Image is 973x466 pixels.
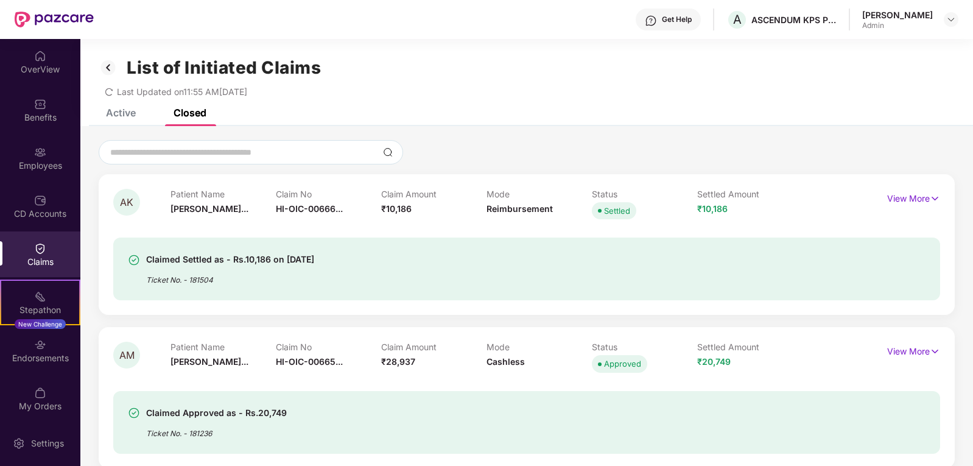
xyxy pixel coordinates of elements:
p: Patient Name [170,189,276,199]
p: Settled Amount [697,189,803,199]
p: Claim No [276,189,381,199]
span: ₹20,749 [697,356,731,367]
p: View More [887,342,940,358]
div: Ticket No. - 181504 [146,267,314,286]
span: Reimbursement [486,203,553,214]
img: svg+xml;base64,PHN2ZyBpZD0iSG9tZSIgeG1sbnM9Imh0dHA6Ly93d3cudzMub3JnLzIwMDAvc3ZnIiB3aWR0aD0iMjAiIG... [34,50,46,62]
div: New Challenge [15,319,66,329]
img: svg+xml;base64,PHN2ZyB4bWxucz0iaHR0cDovL3d3dy53My5vcmcvMjAwMC9zdmciIHdpZHRoPSIxNyIgaGVpZ2h0PSIxNy... [930,345,940,358]
img: svg+xml;base64,PHN2ZyBpZD0iRHJvcGRvd24tMzJ4MzIiIHhtbG5zPSJodHRwOi8vd3d3LnczLm9yZy8yMDAwL3N2ZyIgd2... [946,15,956,24]
div: [PERSON_NAME] [862,9,933,21]
img: svg+xml;base64,PHN2ZyBpZD0iU2VhcmNoLTMyeDMyIiB4bWxucz0iaHR0cDovL3d3dy53My5vcmcvMjAwMC9zdmciIHdpZH... [383,147,393,157]
img: svg+xml;base64,PHN2ZyBpZD0iRW5kb3JzZW1lbnRzIiB4bWxucz0iaHR0cDovL3d3dy53My5vcmcvMjAwMC9zdmciIHdpZH... [34,339,46,351]
div: Approved [604,358,641,370]
p: Claim No [276,342,381,352]
p: Settled Amount [697,342,803,352]
span: ₹10,186 [697,203,728,214]
span: [PERSON_NAME]... [170,203,248,214]
img: svg+xml;base64,PHN2ZyBpZD0iSGVscC0zMngzMiIgeG1sbnM9Imh0dHA6Ly93d3cudzMub3JnLzIwMDAvc3ZnIiB3aWR0aD... [645,15,657,27]
div: Closed [174,107,206,119]
img: New Pazcare Logo [15,12,94,27]
span: ₹10,186 [381,203,412,214]
img: svg+xml;base64,PHN2ZyBpZD0iTXlfT3JkZXJzIiBkYXRhLW5hbWU9Ik15IE9yZGVycyIgeG1sbnM9Imh0dHA6Ly93d3cudz... [34,387,46,399]
p: View More [887,189,940,205]
span: HI-OIC-00666... [276,203,343,214]
span: HI-OIC-00665... [276,356,343,367]
img: svg+xml;base64,PHN2ZyBpZD0iQ2xhaW0iIHhtbG5zPSJodHRwOi8vd3d3LnczLm9yZy8yMDAwL3N2ZyIgd2lkdGg9IjIwIi... [34,242,46,255]
img: svg+xml;base64,PHN2ZyB4bWxucz0iaHR0cDovL3d3dy53My5vcmcvMjAwMC9zdmciIHdpZHRoPSIxNyIgaGVpZ2h0PSIxNy... [930,192,940,205]
div: Stepathon [1,304,79,316]
span: ₹28,937 [381,356,415,367]
img: svg+xml;base64,PHN2ZyBpZD0iU3VjY2Vzcy0zMngzMiIgeG1sbnM9Imh0dHA6Ly93d3cudzMub3JnLzIwMDAvc3ZnIiB3aW... [128,407,140,419]
img: svg+xml;base64,PHN2ZyB4bWxucz0iaHR0cDovL3d3dy53My5vcmcvMjAwMC9zdmciIHdpZHRoPSIyMSIgaGVpZ2h0PSIyMC... [34,291,46,303]
div: ASCENDUM KPS PRIVATE LIMITED [751,14,837,26]
span: redo [105,86,113,97]
p: Claim Amount [381,189,486,199]
div: Admin [862,21,933,30]
img: svg+xml;base64,PHN2ZyBpZD0iQ0RfQWNjb3VudHMiIGRhdGEtbmFtZT0iQ0QgQWNjb3VudHMiIHhtbG5zPSJodHRwOi8vd3... [34,194,46,207]
div: Settings [27,437,68,450]
span: [PERSON_NAME]... [170,356,248,367]
p: Claim Amount [381,342,486,352]
div: Get Help [662,15,692,24]
div: Claimed Approved as - Rs.20,749 [146,406,287,420]
div: Claimed Settled as - Rs.10,186 on [DATE] [146,252,314,267]
span: Last Updated on 11:55 AM[DATE] [117,86,247,97]
div: Active [106,107,136,119]
span: AK [120,197,133,208]
div: Ticket No. - 181236 [146,420,287,439]
img: svg+xml;base64,PHN2ZyBpZD0iQmVuZWZpdHMiIHhtbG5zPSJodHRwOi8vd3d3LnczLm9yZy8yMDAwL3N2ZyIgd2lkdGg9Ij... [34,98,46,110]
p: Mode [486,189,592,199]
p: Mode [486,342,592,352]
h1: List of Initiated Claims [127,57,321,78]
p: Status [592,189,697,199]
div: Settled [604,205,630,217]
span: A [733,12,742,27]
p: Status [592,342,697,352]
img: svg+xml;base64,PHN2ZyBpZD0iRW1wbG95ZWVzIiB4bWxucz0iaHR0cDovL3d3dy53My5vcmcvMjAwMC9zdmciIHdpZHRoPS... [34,146,46,158]
img: svg+xml;base64,PHN2ZyBpZD0iU3VjY2Vzcy0zMngzMiIgeG1sbnM9Imh0dHA6Ly93d3cudzMub3JnLzIwMDAvc3ZnIiB3aW... [128,254,140,266]
span: Cashless [486,356,525,367]
img: svg+xml;base64,PHN2ZyBpZD0iU2V0dGluZy0yMHgyMCIgeG1sbnM9Imh0dHA6Ly93d3cudzMub3JnLzIwMDAvc3ZnIiB3aW... [13,437,25,450]
p: Patient Name [170,342,276,352]
span: AM [119,350,135,361]
img: svg+xml;base64,PHN2ZyB3aWR0aD0iMzIiIGhlaWdodD0iMzIiIHZpZXdCb3g9IjAgMCAzMiAzMiIgZmlsbD0ibm9uZSIgeG... [99,57,118,78]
